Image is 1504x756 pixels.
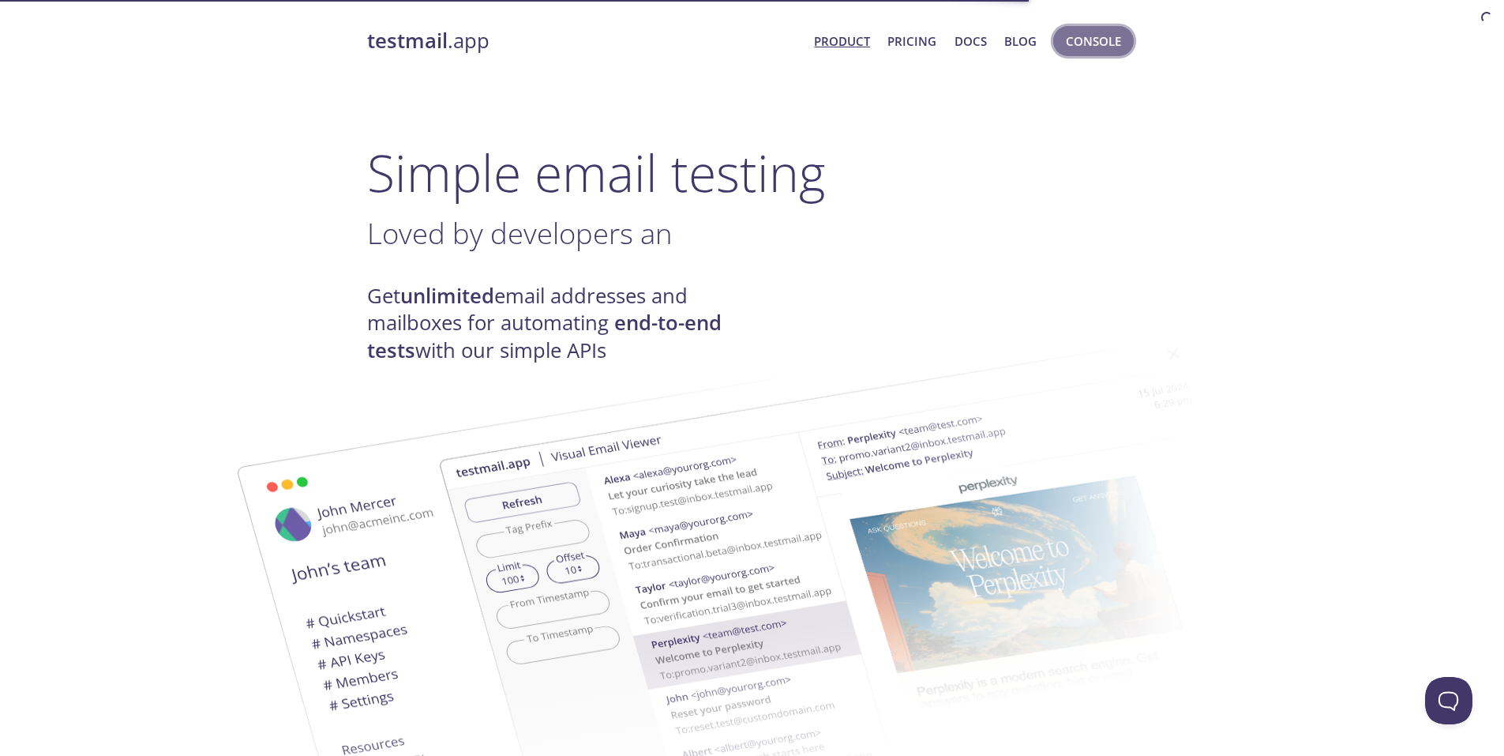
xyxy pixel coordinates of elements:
[1425,677,1472,724] iframe: Help Scout Beacon - Open
[400,282,494,310] strong: unlimited
[955,31,987,51] a: Docs
[367,283,752,364] h4: Get email addresses and mailboxes for automating with our simple APIs
[1004,31,1037,51] a: Blog
[367,28,802,55] a: testmail.app
[367,27,448,55] strong: testmail
[1066,31,1121,51] span: Console
[367,142,1138,203] h1: Simple email testing
[367,213,672,253] span: Loved by developers an
[367,309,722,363] strong: end-to-end tests
[1053,26,1134,56] button: Console
[814,31,870,51] a: Product
[887,31,936,51] a: Pricing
